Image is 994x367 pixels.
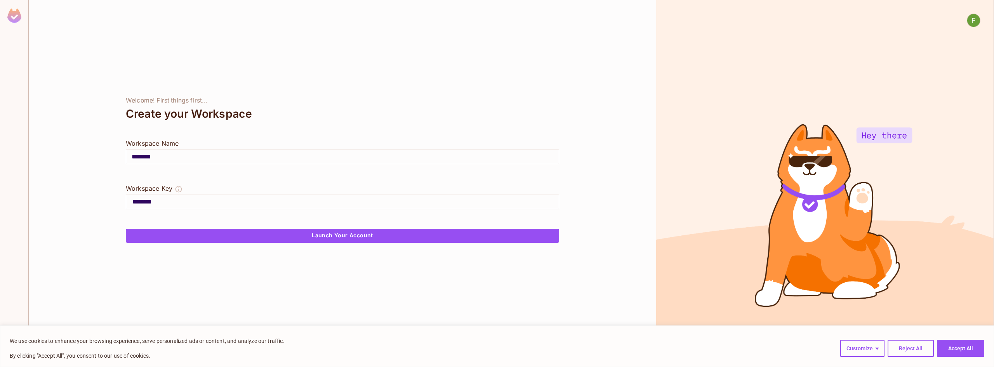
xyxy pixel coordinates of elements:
div: Welcome! First things first... [126,97,559,104]
img: Fire Base [967,14,980,27]
p: We use cookies to enhance your browsing experience, serve personalized ads or content, and analyz... [10,336,285,346]
div: Workspace Name [126,139,559,148]
img: SReyMgAAAABJRU5ErkJggg== [7,9,21,23]
button: The Workspace Key is unique, and serves as the identifier of your workspace. [175,184,182,195]
button: Launch Your Account [126,229,559,243]
p: By clicking "Accept All", you consent to our use of cookies. [10,351,285,360]
div: Workspace Key [126,184,172,193]
button: Reject All [888,340,934,357]
button: Accept All [937,340,984,357]
button: Customize [840,340,885,357]
div: Create your Workspace [126,104,559,123]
